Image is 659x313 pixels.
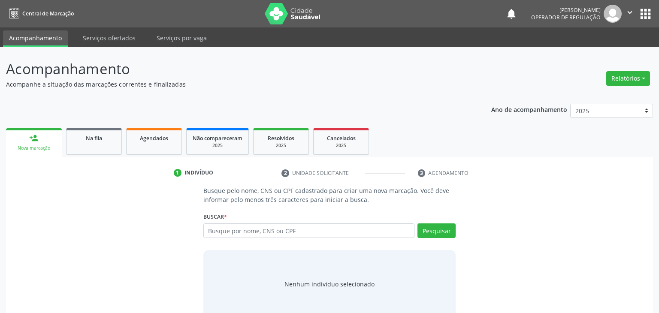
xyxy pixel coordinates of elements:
i:  [625,8,635,17]
span: Resolvidos [268,135,294,142]
button: Relatórios [606,71,650,86]
div: 1 [174,169,181,177]
span: Agendados [140,135,168,142]
span: Não compareceram [193,135,242,142]
input: Busque por nome, CNS ou CPF [203,223,415,238]
img: img [604,5,622,23]
p: Ano de acompanhamento [491,104,567,114]
div: person_add [29,133,39,143]
div: 2025 [320,142,363,149]
span: Operador de regulação [531,14,601,21]
div: 2025 [260,142,302,149]
div: Indivíduo [184,169,213,177]
button: apps [638,6,653,21]
div: Nova marcação [12,145,56,151]
p: Acompanhe a situação das marcações correntes e finalizadas [6,80,459,89]
a: Serviços ofertados [77,30,142,45]
p: Acompanhamento [6,58,459,80]
span: Cancelados [327,135,356,142]
span: Central de Marcação [22,10,74,17]
div: Nenhum indivíduo selecionado [284,280,375,289]
div: 2025 [193,142,242,149]
button: notifications [505,8,517,20]
a: Acompanhamento [3,30,68,47]
span: Na fila [86,135,102,142]
p: Busque pelo nome, CNS ou CPF cadastrado para criar uma nova marcação. Você deve informar pelo men... [203,186,456,204]
button:  [622,5,638,23]
a: Central de Marcação [6,6,74,21]
label: Buscar [203,210,227,223]
a: Serviços por vaga [151,30,213,45]
div: [PERSON_NAME] [531,6,601,14]
button: Pesquisar [417,223,456,238]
